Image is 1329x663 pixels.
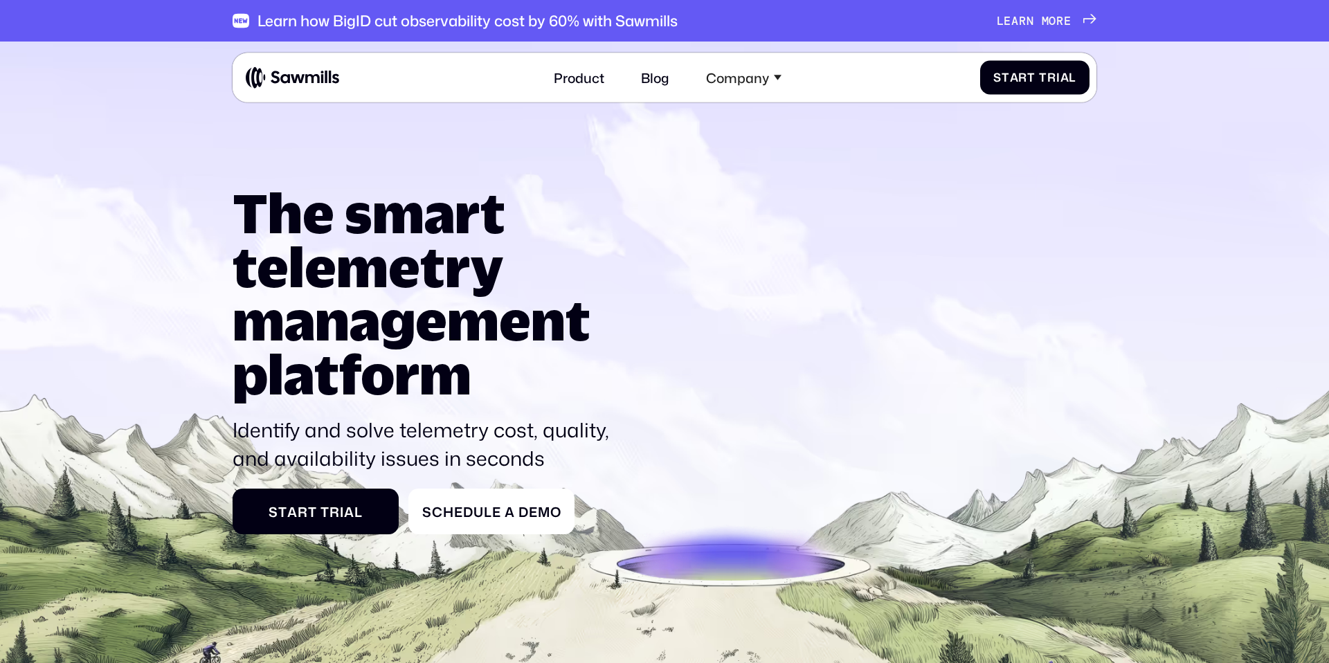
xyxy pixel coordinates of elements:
[269,504,278,520] span: S
[422,504,432,520] span: S
[329,504,340,520] span: r
[544,60,615,96] a: Product
[538,504,550,520] span: m
[432,504,443,520] span: c
[550,504,561,520] span: o
[1004,14,1011,28] span: e
[1002,71,1010,84] span: t
[278,504,287,520] span: t
[1060,71,1069,84] span: a
[344,504,354,520] span: a
[696,60,791,96] div: Company
[354,504,363,520] span: l
[233,186,618,401] h1: The smart telemetry management platform
[1056,14,1064,28] span: r
[473,504,484,520] span: u
[1069,71,1076,84] span: l
[340,504,344,520] span: i
[1018,71,1027,84] span: r
[408,489,575,534] a: ScheduleaDemo
[1019,14,1027,28] span: r
[454,504,463,520] span: e
[631,60,680,96] a: Blog
[492,504,501,520] span: e
[1042,14,1049,28] span: m
[1047,71,1056,84] span: r
[443,504,454,520] span: h
[529,504,538,520] span: e
[287,504,298,520] span: a
[484,504,492,520] span: l
[980,60,1090,94] a: StartTrial
[997,14,1096,28] a: Learnmore
[1011,14,1019,28] span: a
[997,14,1004,28] span: L
[505,504,515,520] span: a
[320,504,329,520] span: T
[298,504,308,520] span: r
[233,416,618,472] p: Identify and solve telemetry cost, quality, and availability issues in seconds
[1064,14,1072,28] span: e
[706,69,769,85] div: Company
[1027,14,1034,28] span: n
[1049,14,1056,28] span: o
[1010,71,1019,84] span: a
[257,12,678,30] div: Learn how BigID cut observability cost by 60% with Sawmills
[993,71,1002,84] span: S
[308,504,317,520] span: t
[1039,71,1047,84] span: T
[463,504,473,520] span: d
[518,504,529,520] span: D
[233,489,399,534] a: StartTrial
[1056,71,1060,84] span: i
[1027,71,1036,84] span: t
